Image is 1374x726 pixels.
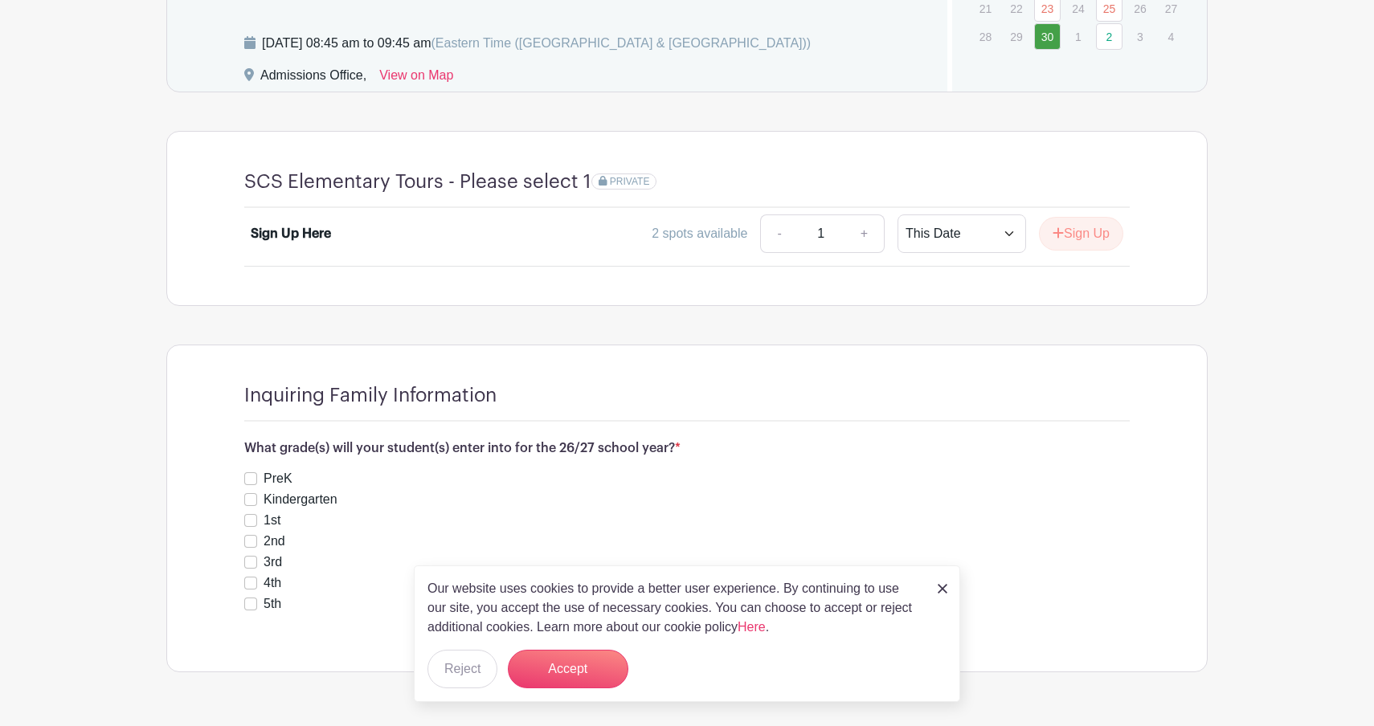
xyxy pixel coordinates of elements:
a: 2 [1096,23,1123,50]
button: Reject [427,650,497,688]
p: 1 [1065,24,1091,49]
span: (Eastern Time ([GEOGRAPHIC_DATA] & [GEOGRAPHIC_DATA])) [431,36,811,50]
a: View on Map [379,66,453,92]
p: 3 [1127,24,1153,49]
img: close_button-5f87c8562297e5c2d7936805f587ecaba9071eb48480494691a3f1689db116b3.svg [938,584,947,593]
div: [DATE] 08:45 am to 09:45 am [262,34,811,53]
label: 5th [264,594,281,614]
div: Admissions Office, [260,66,366,92]
span: PRIVATE [610,176,650,187]
a: 30 [1034,23,1061,50]
h4: Inquiring Family Information [244,384,497,407]
a: - [760,214,797,253]
label: 4th [264,573,281,593]
button: Sign Up [1039,217,1123,251]
a: Here [738,620,766,634]
label: 1st [264,511,280,530]
p: 4 [1158,24,1184,49]
label: PreK [264,469,292,488]
p: 28 [972,24,999,49]
p: Our website uses cookies to provide a better user experience. By continuing to use our site, you ... [427,579,921,637]
a: + [844,214,885,253]
h6: What grade(s) will your student(s) enter into for the 26/27 school year? [244,441,1130,456]
label: 2nd [264,532,285,551]
div: 2 spots available [652,224,747,243]
p: 29 [1003,24,1029,49]
div: Sign Up Here [251,224,331,243]
h4: SCS Elementary Tours - Please select 1 [244,170,591,194]
label: Kindergarten [264,490,337,509]
label: 3rd [264,553,282,572]
button: Accept [508,650,628,688]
